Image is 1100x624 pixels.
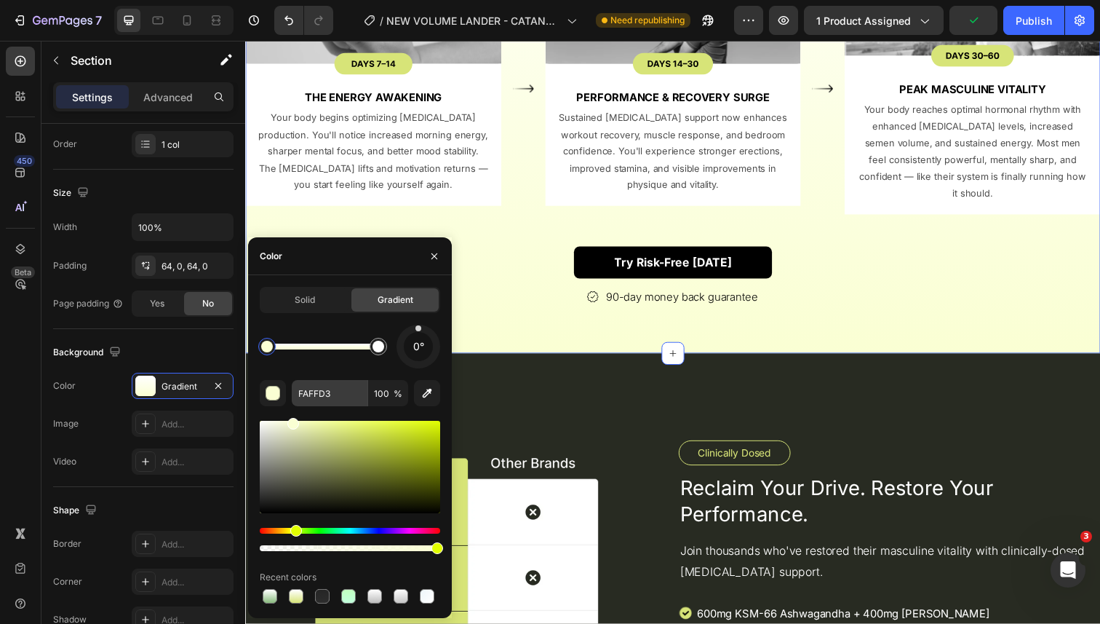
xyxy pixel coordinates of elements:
[53,575,82,588] div: Corner
[162,260,230,273] div: 64, 0, 64, 0
[72,90,113,105] p: Settings
[625,63,860,165] p: Your body reaches optimal hormonal rhythm with enhanced [MEDICAL_DATA] levels, increased semen vo...
[461,578,760,593] p: 600mg KSM-66 Ashwagandha + 400mg [PERSON_NAME]
[260,571,316,584] div: Recent colors
[95,12,102,29] p: 7
[53,501,100,521] div: Shape
[162,538,230,551] div: Add...
[442,443,873,499] h2: Reclaim Your Drive. Restore Your Performance.
[338,51,535,65] strong: Performance & Recovery Surge
[53,537,81,550] div: Border
[53,417,79,430] div: Image
[442,578,456,592] img: gempages_572674907528233799-b4181914-7a94-42d0-8d09-c71f72b513be.svg
[816,13,911,28] span: 1 product assigned
[368,252,523,272] p: 90-day money back guarantee
[348,256,361,268] img: gempages_572674907528233799-391aad30-6a8f-41cb-8299-b53ee13aa319.svg
[462,412,537,430] p: Clinically Dosed
[53,221,77,234] div: Width
[53,259,87,272] div: Padding
[804,6,944,35] button: 1 product assigned
[53,297,124,310] div: Page padding
[260,250,282,263] div: Color
[132,214,233,240] input: Auto
[1003,6,1064,35] button: Publish
[274,6,333,35] div: Undo/Redo
[1016,13,1052,28] div: Publish
[53,379,76,392] div: Color
[150,297,164,310] span: Yes
[162,418,230,431] div: Add...
[378,293,413,307] span: Gradient
[292,380,367,406] input: Eg: FFFFFF
[202,297,214,310] span: No
[413,338,424,355] span: 0°
[53,343,124,363] div: Background
[295,293,315,307] span: Solid
[11,266,35,278] div: Beta
[162,576,230,589] div: Add...
[335,210,538,243] a: Try Risk-Free [DATE]
[386,13,561,28] span: NEW VOLUME LANDER - CATANUTRA
[1051,553,1085,588] iframe: Intercom live chat
[444,511,872,553] p: Join thousands who've restored their masculine vitality with clinically-dosed [MEDICAL_DATA] supp...
[53,183,92,203] div: Size
[53,138,77,151] div: Order
[260,528,440,534] div: Hue
[53,455,76,468] div: Video
[377,219,497,234] strong: Try Risk-Free [DATE]
[162,456,230,469] div: Add...
[610,14,685,27] span: Need republishing
[162,380,204,393] div: Gradient
[143,90,193,105] p: Advanced
[273,45,295,53] img: gempages_572674907528233799-d907d593-66f9-4456-939e-13ce21cf181b.svg
[71,52,190,69] p: Section
[380,13,383,28] span: /
[578,45,600,53] img: gempages_572674907528233799-d907d593-66f9-4456-939e-13ce21cf181b.svg
[6,6,108,35] button: 7
[14,155,35,167] div: 450
[162,138,230,151] div: 1 col
[319,71,554,156] p: Sustained [MEDICAL_DATA] support now enhances workout recovery, muscle response, and bedroom conf...
[394,387,402,400] span: %
[1080,531,1092,542] span: 3
[245,41,1100,624] iframe: Design area
[668,43,818,57] strong: Peak Masculine Vitality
